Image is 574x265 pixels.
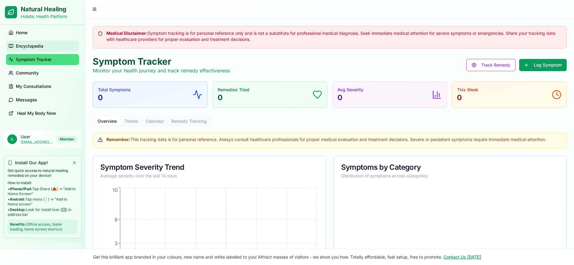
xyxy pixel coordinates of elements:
p: 0 [218,93,249,103]
strong: iPhone/iPad: [10,187,32,191]
span: Heal My Body Now [17,110,56,116]
tspan: 10 [112,187,118,193]
div: Offline access, faster loading, home screen shortcut [8,220,77,234]
p: Get this brilliant app branded in your colours, new name and white labelled to you! Attract masse... [5,254,569,260]
strong: Desktop: [10,207,26,212]
button: Trends [121,116,142,126]
strong: Medical Disclaimer: [106,31,148,36]
p: Total Symptoms [98,87,131,93]
a: Heal My Body Now [6,108,79,119]
p: 0 [337,93,363,103]
span: Symptom Tracker [16,56,52,63]
p: User [21,134,53,140]
strong: Remember: [106,137,130,142]
strong: Benefits: [10,222,26,227]
p: Remedies Tried [218,87,249,93]
tspan: 3 [115,241,118,246]
p: Avg Severity [337,87,363,93]
div: This tracking data is for personal reference. Always consult healthcare professionals for proper ... [98,136,562,143]
p: [EMAIL_ADDRESS][DOMAIN_NAME] [21,140,53,145]
p: Monitor your health journey and track remedy effectiveness [93,67,230,74]
li: • Tap menu (⋮) → "Add to Home screen" [8,197,77,207]
span: Community [16,70,39,76]
div: Symptom Severity Trend [100,164,319,171]
p: This Week [457,87,478,93]
div: Member [56,136,78,143]
a: Contact Us [DATE] [444,254,481,260]
div: Symptoms by Category [341,164,559,171]
p: 0 [98,93,131,103]
li: • Tap Share (📤) → "Add to Home Screen" [8,187,77,196]
button: Calendar [142,116,168,126]
a: My Consultations [6,81,79,92]
span: Encyclopedia [16,43,43,49]
span: My Consultations [16,83,52,89]
button: Track Remedy [466,59,515,71]
strong: Android: [10,197,25,201]
span: k [7,134,17,144]
span: Messages [16,97,37,103]
p: Holistic Health Platform [21,13,67,20]
h3: Install Our App! [15,160,48,166]
a: Messages [6,94,79,105]
button: Remedy Tracking [168,116,210,126]
a: Encyclopedia [6,41,79,52]
div: Distribution of symptoms across categories [341,173,559,179]
button: Log Symptom [519,59,567,71]
p: How to install: [8,180,77,185]
a: Symptom Tracker [6,54,79,65]
tspan: 6 [115,217,118,223]
li: • Look for install icon (⬇️) in address bar [8,207,77,217]
div: Symptom tracking is for personal reference only and is not a substitute for professional medical ... [98,30,562,42]
h1: Symptom Tracker [93,56,230,67]
a: Home [6,27,79,38]
p: Get quick access to natural healing remedies on your device! [8,168,77,178]
p: 0 [457,93,478,103]
button: Overview [94,116,121,126]
a: Community [6,67,79,78]
h1: Natural Healing [21,5,67,13]
div: Average severity over the last 14 days [100,173,319,179]
span: Home [16,30,27,36]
